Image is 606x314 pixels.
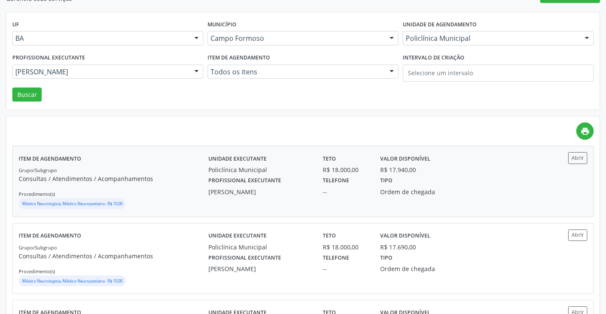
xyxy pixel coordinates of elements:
[19,167,57,173] small: Grupo/Subgrupo
[19,191,55,197] small: Procedimento(s)
[22,278,122,284] small: Médico Neurologista, Médico Neuropediatra - R$ 10,00
[211,34,381,42] span: Campo Formoso
[19,152,81,165] label: Item de agendamento
[208,51,270,65] label: Item de agendamento
[15,68,186,76] span: [PERSON_NAME]
[380,243,416,252] div: R$ 17.690,00
[380,229,430,243] label: Valor disponível
[403,65,594,82] input: Selecione um intervalo
[568,152,587,164] button: Abrir
[12,18,19,31] label: UF
[323,243,368,252] div: R$ 18.000,00
[19,174,208,183] p: Consultas / Atendimentos / Acompanhamentos
[380,252,393,265] label: Tipo
[403,51,464,65] label: Intervalo de criação
[380,264,454,273] div: Ordem de chegada
[323,152,336,165] label: Teto
[208,187,311,196] div: [PERSON_NAME]
[19,252,208,260] p: Consultas / Atendimentos / Acompanhamentos
[19,244,57,251] small: Grupo/Subgrupo
[208,229,267,243] label: Unidade executante
[22,201,122,207] small: Médico Neurologista, Médico Neuropediatra - R$ 10,00
[568,229,587,241] button: Abrir
[403,18,477,31] label: Unidade de agendamento
[12,51,85,65] label: Profissional executante
[380,174,393,187] label: Tipo
[15,34,186,42] span: BA
[576,122,594,140] a: print
[323,187,368,196] div: --
[380,152,430,165] label: Valor disponível
[19,229,81,243] label: Item de agendamento
[380,187,454,196] div: Ordem de chegada
[208,152,267,165] label: Unidade executante
[208,264,311,273] div: [PERSON_NAME]
[208,243,311,252] div: Policlínica Municipal
[580,127,590,136] i: print
[323,229,336,243] label: Teto
[323,264,368,273] div: --
[211,68,381,76] span: Todos os itens
[380,165,416,174] div: R$ 17.940,00
[19,268,55,274] small: Procedimento(s)
[208,252,281,265] label: Profissional executante
[208,165,311,174] div: Policlínica Municipal
[323,174,349,187] label: Telefone
[12,88,42,102] button: Buscar
[323,252,349,265] label: Telefone
[208,174,281,187] label: Profissional executante
[208,18,236,31] label: Município
[406,34,576,42] span: Policlínica Municipal
[323,165,368,174] div: R$ 18.000,00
